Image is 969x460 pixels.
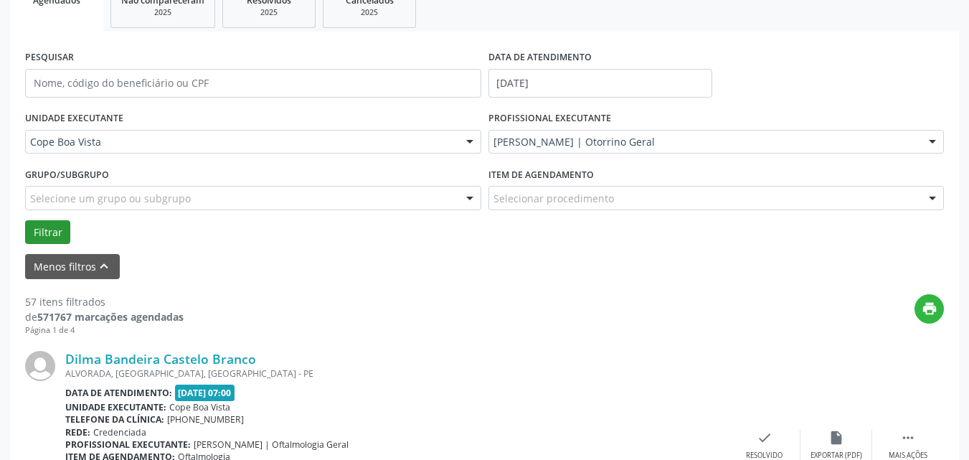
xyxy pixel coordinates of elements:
[25,324,184,337] div: Página 1 de 4
[25,351,55,381] img: img
[30,135,452,149] span: Cope Boa Vista
[25,47,74,69] label: PESQUISAR
[757,430,772,446] i: check
[488,108,611,130] label: PROFISSIONAL EXECUTANTE
[334,7,405,18] div: 2025
[900,430,916,446] i: 
[96,258,112,274] i: keyboard_arrow_up
[914,294,944,324] button: print
[25,69,481,98] input: Nome, código do beneficiário ou CPF
[493,191,614,206] span: Selecionar procedimento
[65,367,729,380] div: ALVORADA, [GEOGRAPHIC_DATA], [GEOGRAPHIC_DATA] - PE
[25,164,109,186] label: Grupo/Subgrupo
[922,301,937,316] i: print
[233,7,305,18] div: 2025
[25,254,120,279] button: Menos filtroskeyboard_arrow_up
[25,220,70,245] button: Filtrar
[169,401,230,413] span: Cope Boa Vista
[25,108,123,130] label: UNIDADE EXECUTANTE
[493,135,915,149] span: [PERSON_NAME] | Otorrino Geral
[828,430,844,446] i: insert_drive_file
[175,385,235,401] span: [DATE] 07:00
[93,426,146,438] span: Credenciada
[488,47,592,69] label: DATA DE ATENDIMENTO
[65,438,191,451] b: Profissional executante:
[37,310,184,324] strong: 571767 marcações agendadas
[65,413,164,426] b: Telefone da clínica:
[65,426,90,438] b: Rede:
[121,7,204,18] div: 2025
[488,69,713,98] input: Selecione um intervalo
[65,387,172,399] b: Data de atendimento:
[25,294,184,309] div: 57 itens filtrados
[25,309,184,324] div: de
[65,401,166,413] b: Unidade executante:
[65,351,256,367] a: Dilma Bandeira Castelo Branco
[488,164,594,186] label: Item de agendamento
[194,438,349,451] span: [PERSON_NAME] | Oftalmologia Geral
[167,413,244,426] span: [PHONE_NUMBER]
[30,191,191,206] span: Selecione um grupo ou subgrupo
